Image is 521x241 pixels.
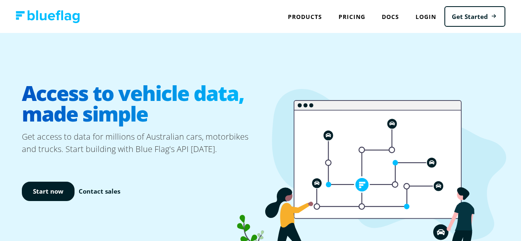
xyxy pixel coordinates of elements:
[22,76,261,131] h1: Access to vehicle data, made simple
[79,187,120,196] a: Contact sales
[16,10,80,23] img: Blue Flag logo
[280,8,330,25] div: Products
[330,8,374,25] a: Pricing
[22,182,75,201] a: Start now
[444,6,505,27] a: Get Started
[22,131,261,155] p: Get access to data for millions of Australian cars, motorbikes and trucks. Start building with Bl...
[374,8,407,25] a: Docs
[407,8,444,25] a: Login to Blue Flag application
